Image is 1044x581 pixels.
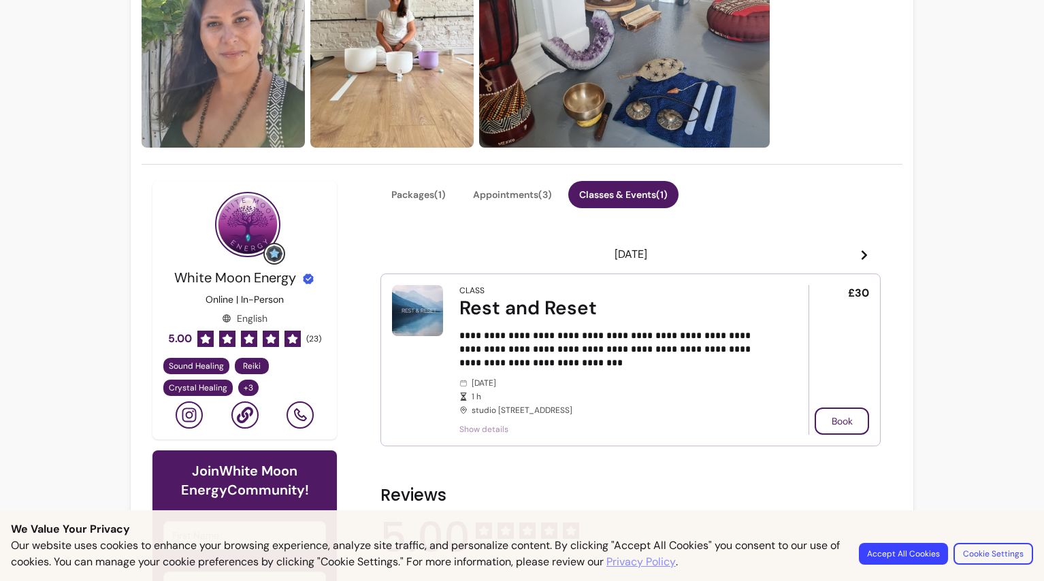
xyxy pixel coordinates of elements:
[606,554,676,570] a: Privacy Policy
[568,181,679,208] button: Classes & Events(1)
[459,285,485,296] div: Class
[848,285,869,301] span: £30
[953,543,1033,565] button: Cookie Settings
[462,181,563,208] button: Appointments(3)
[206,293,284,306] p: Online | In-Person
[306,333,321,344] span: ( 23 )
[11,537,843,570] p: Our website uses cookies to enhance your browsing experience, analyze site traffic, and personali...
[241,382,256,393] span: + 3
[859,543,948,565] button: Accept All Cookies
[11,521,1033,537] p: We Value Your Privacy
[169,361,224,371] span: Sound Healing
[222,312,267,325] div: English
[459,296,770,320] div: Rest and Reset
[815,408,869,435] button: Book
[380,241,881,268] header: [DATE]
[163,461,327,499] h6: Join White Moon Energy Community!
[472,391,770,402] span: 1 h
[168,331,192,347] span: 5.00
[243,361,261,371] span: Reiki
[169,382,227,393] span: Crystal Healing
[380,181,457,208] button: Packages(1)
[174,269,296,286] span: White Moon Energy
[380,484,881,506] h2: Reviews
[459,378,770,416] div: [DATE] studio [STREET_ADDRESS]
[459,424,770,435] span: Show details
[215,192,280,257] img: Provider image
[266,246,282,262] img: Grow
[392,285,443,336] img: Rest and Reset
